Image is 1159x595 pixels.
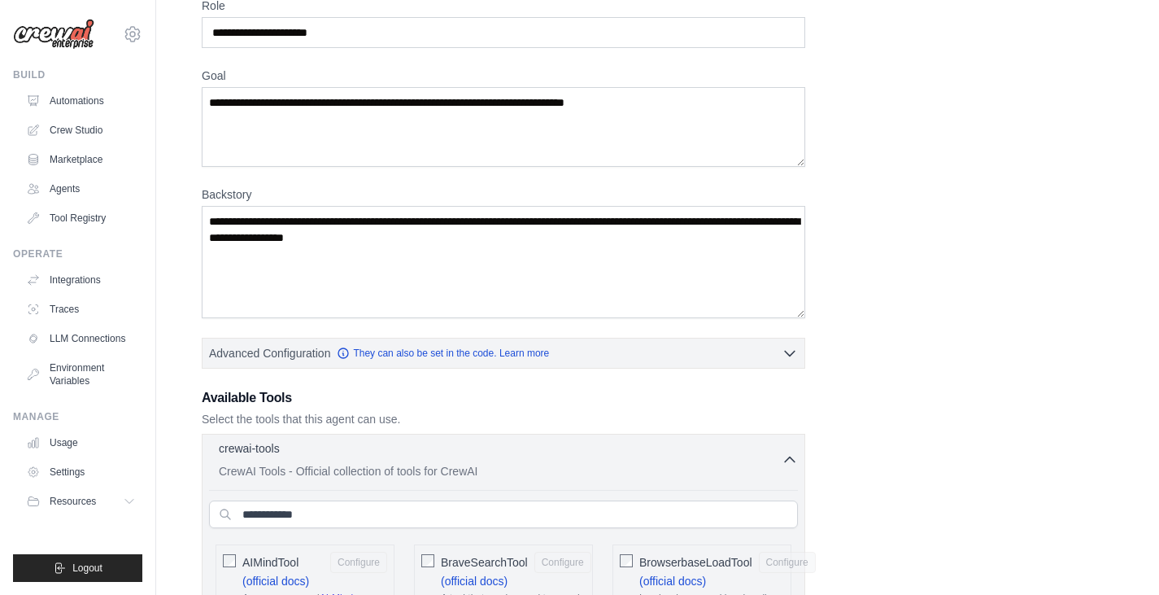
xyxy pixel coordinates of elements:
div: Manage [13,410,142,423]
div: Operate [13,247,142,260]
label: Backstory [202,186,805,203]
a: Tool Registry [20,205,142,231]
a: They can also be set in the code. Learn more [337,347,549,360]
a: Automations [20,88,142,114]
button: AIMindTool (official docs) A wrapper aroundAI-Minds. Useful for when you need answers to question... [330,552,387,573]
p: Select the tools that this agent can use. [202,411,805,427]
label: Goal [202,68,805,84]
a: Crew Studio [20,117,142,143]
button: Logout [13,554,142,582]
span: Resources [50,495,96,508]
button: BrowserbaseLoadTool (official docs) Load webpages url in a headless browser using Browserbase and... [759,552,816,573]
span: AIMindTool [242,554,298,571]
a: (official docs) [242,575,309,588]
p: crewai-tools [219,440,280,457]
span: BraveSearchTool [441,554,528,571]
button: Advanced Configuration They can also be set in the code. Learn more [203,339,804,368]
a: Settings [20,459,142,485]
a: Environment Variables [20,355,142,394]
a: (official docs) [441,575,508,588]
a: LLM Connections [20,326,142,352]
a: Agents [20,176,142,202]
button: BraveSearchTool (official docs) A tool that can be used to search the internet with a search_query. [534,552,591,573]
a: (official docs) [639,575,706,588]
a: Integrations [20,267,142,293]
button: Resources [20,488,142,514]
img: Logo [13,19,94,50]
span: BrowserbaseLoadTool [639,554,752,571]
h3: Available Tools [202,388,805,408]
span: Advanced Configuration [209,345,330,361]
div: Build [13,68,142,81]
p: CrewAI Tools - Official collection of tools for CrewAI [219,463,782,479]
button: crewai-tools CrewAI Tools - Official collection of tools for CrewAI [209,440,798,479]
a: Traces [20,296,142,322]
a: Marketplace [20,147,142,173]
span: Logout [72,562,102,575]
a: Usage [20,430,142,456]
